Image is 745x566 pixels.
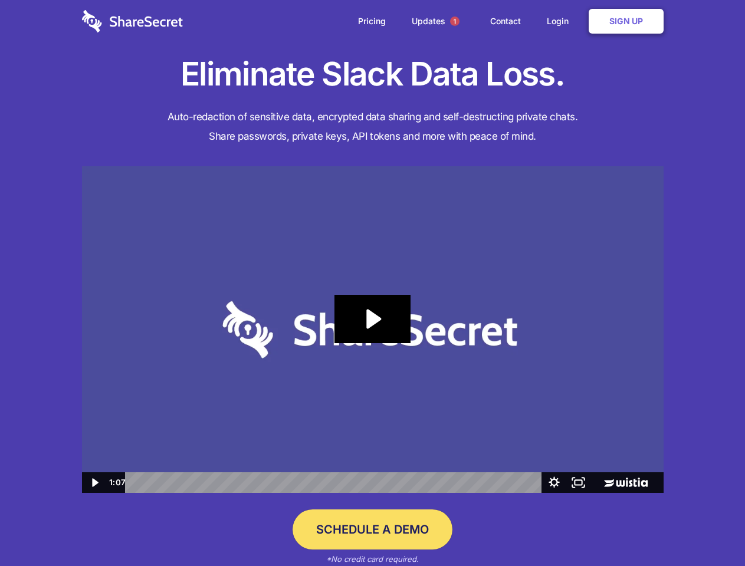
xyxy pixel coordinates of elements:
h4: Auto-redaction of sensitive data, encrypted data sharing and self-destructing private chats. Shar... [82,107,664,146]
a: Contact [478,3,533,40]
a: Pricing [346,3,398,40]
img: Sharesecret [82,166,664,493]
a: Login [535,3,586,40]
button: Play Video [82,472,106,493]
img: logo-wordmark-white-trans-d4663122ce5f474addd5e946df7df03e33cb6a1c49d2221995e7729f52c070b2.svg [82,10,183,32]
h1: Eliminate Slack Data Loss. [82,53,664,96]
iframe: Drift Widget Chat Controller [686,507,731,552]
